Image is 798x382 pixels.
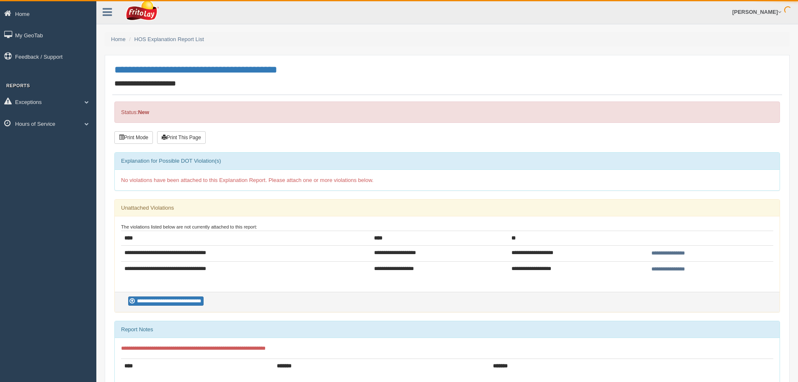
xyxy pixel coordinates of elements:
button: Print This Page [157,131,206,144]
div: Status: [114,101,780,123]
small: The violations listed below are not currently attached to this report: [121,224,257,229]
button: Print Mode [114,131,153,144]
div: Unattached Violations [115,200,780,216]
div: Report Notes [115,321,780,338]
a: HOS Explanation Report List [134,36,204,42]
strong: New [138,109,149,115]
a: Home [111,36,126,42]
span: No violations have been attached to this Explanation Report. Please attach one or more violations... [121,177,374,183]
div: Explanation for Possible DOT Violation(s) [115,153,780,169]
